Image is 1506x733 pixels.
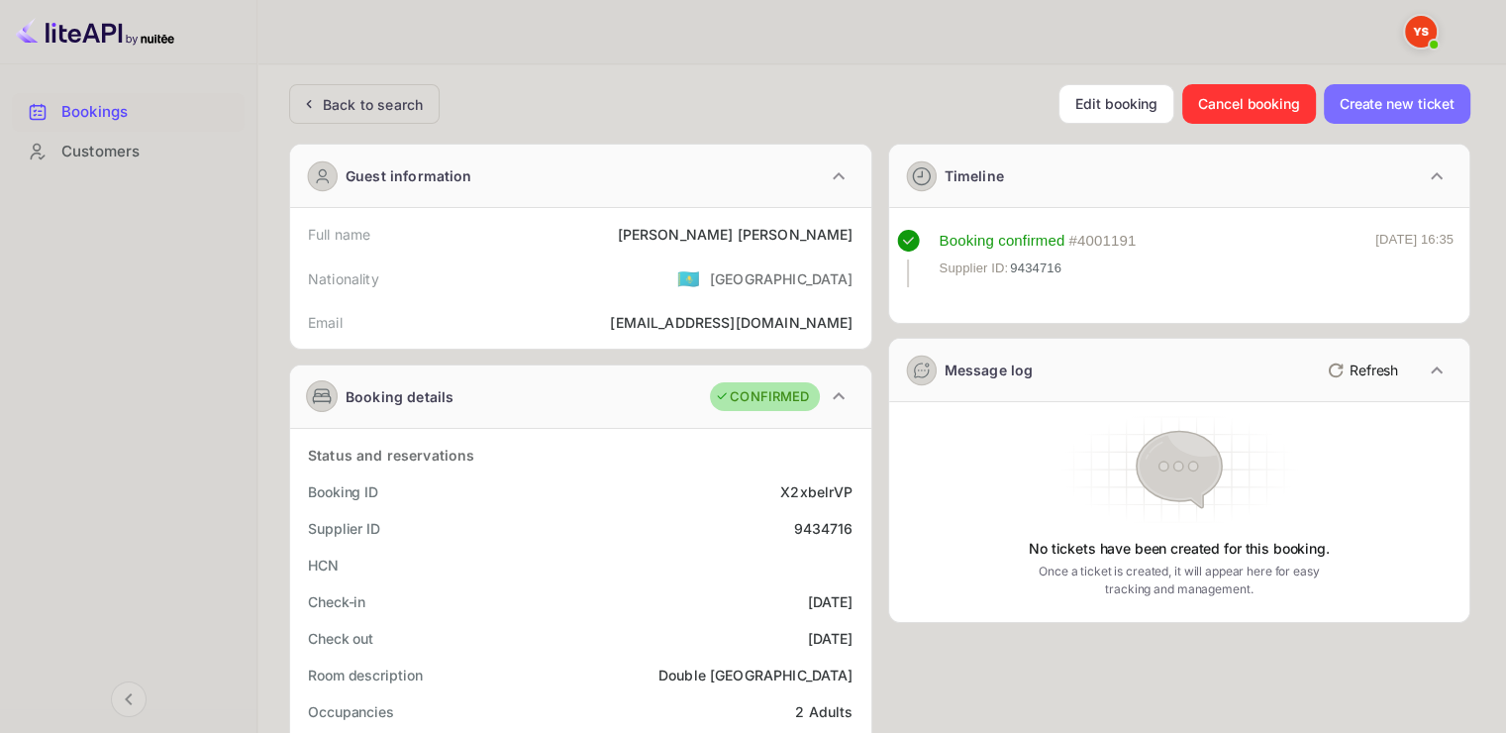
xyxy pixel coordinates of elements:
[308,665,422,685] div: Room description
[658,665,853,685] div: Double [GEOGRAPHIC_DATA]
[308,591,365,612] div: Check-in
[793,518,853,539] div: 9434716
[308,224,370,245] div: Full name
[308,555,339,576] div: HCN
[12,93,245,132] div: Bookings
[111,681,147,717] button: Collapse navigation
[61,141,235,163] div: Customers
[808,628,853,649] div: [DATE]
[1068,230,1136,253] div: # 4001191
[12,93,245,130] a: Bookings
[1324,84,1470,124] button: Create new ticket
[308,628,373,649] div: Check out
[710,268,853,289] div: [GEOGRAPHIC_DATA]
[308,481,378,502] div: Booking ID
[945,165,1004,186] div: Timeline
[308,312,343,333] div: Email
[1024,563,1335,598] p: Once a ticket is created, it will appear here for easy tracking and management.
[610,312,853,333] div: [EMAIL_ADDRESS][DOMAIN_NAME]
[715,387,809,407] div: CONFIRMED
[795,701,853,722] div: 2 Adults
[1010,259,1061,278] span: 9434716
[1182,84,1316,124] button: Cancel booking
[1029,539,1330,559] p: No tickets have been created for this booking.
[12,133,245,171] div: Customers
[308,701,394,722] div: Occupancies
[780,481,853,502] div: X2xbelrVP
[940,230,1065,253] div: Booking confirmed
[61,101,235,124] div: Bookings
[1316,355,1406,386] button: Refresh
[308,268,379,289] div: Nationality
[945,360,1034,380] div: Message log
[323,94,423,115] div: Back to search
[1405,16,1437,48] img: Yandex Support
[940,259,1009,278] span: Supplier ID:
[1058,84,1174,124] button: Edit booking
[308,518,380,539] div: Supplier ID
[346,165,472,186] div: Guest information
[346,386,453,407] div: Booking details
[16,16,174,48] img: LiteAPI logo
[1350,360,1398,380] p: Refresh
[677,261,700,296] span: United States
[12,133,245,169] a: Customers
[808,591,853,612] div: [DATE]
[617,224,853,245] div: [PERSON_NAME] [PERSON_NAME]
[1375,230,1454,287] div: [DATE] 16:35
[308,445,474,466] div: Status and reservations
